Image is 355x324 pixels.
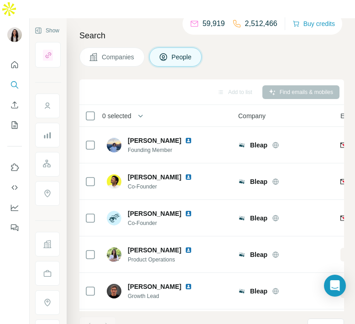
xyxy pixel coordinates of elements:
[128,292,203,300] span: Growth Lead
[238,111,266,120] span: Company
[172,52,193,62] span: People
[7,179,22,196] button: Use Surfe API
[7,159,22,176] button: Use Surfe on LinkedIn
[128,256,203,264] span: Product Operations
[28,24,66,37] button: Show
[340,141,348,150] img: provider findymail logo
[324,275,346,297] div: Open Intercom Messenger
[7,117,22,133] button: My lists
[128,146,203,154] span: Founding Member
[185,173,192,181] img: LinkedIn logo
[250,250,267,259] span: Bleap
[340,177,348,186] img: provider findymail logo
[128,172,181,182] span: [PERSON_NAME]
[238,178,245,185] img: Logo of Bleap
[185,283,192,290] img: LinkedIn logo
[128,136,181,145] span: [PERSON_NAME]
[79,29,344,42] h4: Search
[7,77,22,93] button: Search
[128,282,181,291] span: [PERSON_NAME]
[7,199,22,216] button: Dashboard
[102,111,131,120] span: 0 selected
[102,52,135,62] span: Companies
[292,17,335,30] button: Buy credits
[7,219,22,236] button: Feedback
[250,287,267,296] span: Bleap
[107,247,121,262] img: Avatar
[107,138,121,152] img: Avatar
[7,57,22,73] button: Quick start
[128,183,203,191] span: Co-Founder
[250,177,267,186] span: Bleap
[7,97,22,113] button: Enrich CSV
[245,18,277,29] p: 2,512,466
[185,210,192,217] img: LinkedIn logo
[250,141,267,150] span: Bleap
[238,141,245,149] img: Logo of Bleap
[7,27,22,42] img: Avatar
[107,284,121,298] img: Avatar
[250,214,267,223] span: Bleap
[238,214,245,222] img: Logo of Bleap
[238,287,245,295] img: Logo of Bleap
[128,209,181,218] span: [PERSON_NAME]
[128,219,203,227] span: Co-Founder
[185,137,192,144] img: LinkedIn logo
[185,246,192,254] img: LinkedIn logo
[128,246,181,255] span: [PERSON_NAME]
[238,251,245,258] img: Logo of Bleap
[107,174,121,189] img: Avatar
[203,18,225,29] p: 59,919
[107,211,121,225] img: Avatar
[340,214,348,223] img: provider findymail logo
